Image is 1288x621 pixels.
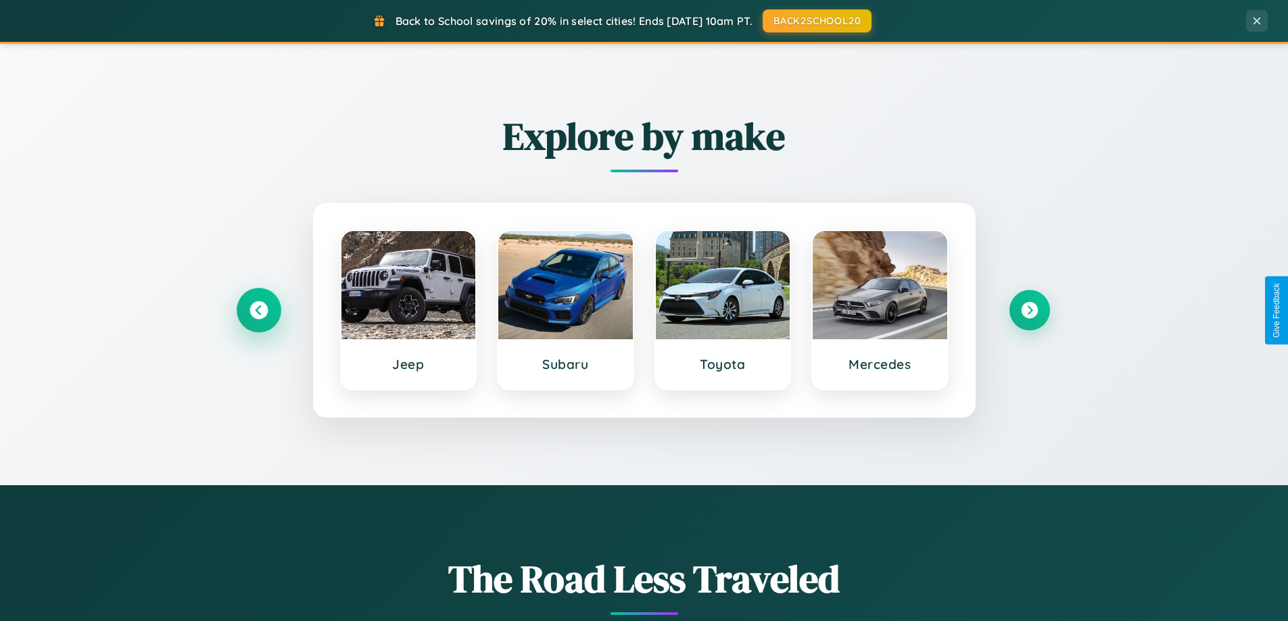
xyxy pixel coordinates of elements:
[355,356,462,372] h3: Jeep
[396,14,753,28] span: Back to School savings of 20% in select cities! Ends [DATE] 10am PT.
[239,110,1050,162] h2: Explore by make
[239,553,1050,605] h1: The Road Less Traveled
[512,356,619,372] h3: Subaru
[763,9,872,32] button: BACK2SCHOOL20
[669,356,777,372] h3: Toyota
[1272,283,1281,338] div: Give Feedback
[826,356,934,372] h3: Mercedes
